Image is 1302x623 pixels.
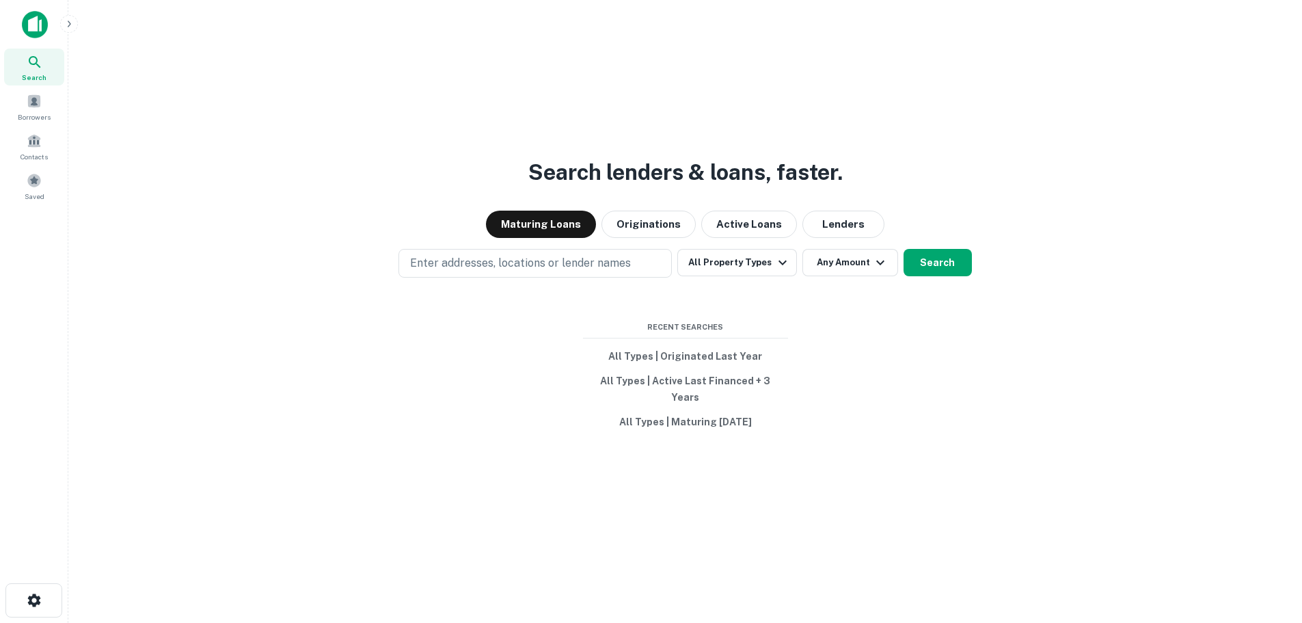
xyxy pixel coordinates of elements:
[601,211,696,238] button: Originations
[528,156,843,189] h3: Search lenders & loans, faster.
[22,72,46,83] span: Search
[18,111,51,122] span: Borrowers
[25,191,44,202] span: Saved
[4,88,64,125] a: Borrowers
[583,344,788,369] button: All Types | Originated Last Year
[1234,514,1302,579] iframe: Chat Widget
[4,168,64,204] a: Saved
[486,211,596,238] button: Maturing Loans
[583,369,788,410] button: All Types | Active Last Financed + 3 Years
[4,49,64,85] a: Search
[701,211,797,238] button: Active Loans
[4,128,64,165] a: Contacts
[583,321,788,333] span: Recent Searches
[677,249,796,276] button: All Property Types
[904,249,972,276] button: Search
[398,249,672,278] button: Enter addresses, locations or lender names
[21,151,48,162] span: Contacts
[802,211,884,238] button: Lenders
[410,255,631,271] p: Enter addresses, locations or lender names
[802,249,898,276] button: Any Amount
[583,410,788,434] button: All Types | Maturing [DATE]
[22,11,48,38] img: capitalize-icon.png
